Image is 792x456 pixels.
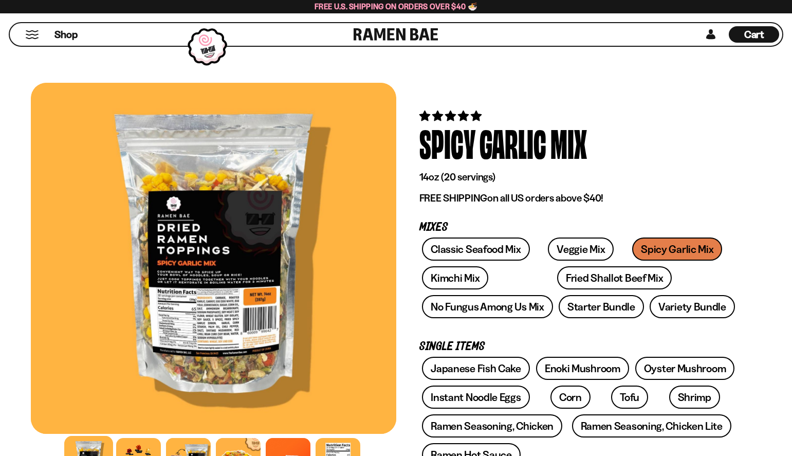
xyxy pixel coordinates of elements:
[422,386,529,409] a: Instant Noodle Eggs
[25,30,39,39] button: Mobile Menu Trigger
[536,357,629,380] a: Enoki Mushroom
[419,110,484,122] span: 4.75 stars
[548,238,614,261] a: Veggie Mix
[419,342,738,352] p: Single Items
[550,386,591,409] a: Corn
[729,23,779,46] div: Cart
[635,357,735,380] a: Oyster Mushroom
[419,192,738,205] p: on all US orders above $40!
[422,357,530,380] a: Japanese Fish Cake
[611,386,648,409] a: Tofu
[54,28,78,42] span: Shop
[419,192,487,204] strong: FREE SHIPPING
[419,171,738,184] p: 14oz (20 servings)
[422,238,529,261] a: Classic Seafood Mix
[650,295,735,318] a: Variety Bundle
[422,295,552,318] a: No Fungus Among Us Mix
[669,386,720,409] a: Shrimp
[419,123,475,162] div: Spicy
[422,414,562,437] a: Ramen Seasoning, Chicken
[557,266,672,289] a: Fried Shallot Beef Mix
[54,26,78,43] a: Shop
[419,223,738,232] p: Mixes
[315,2,477,11] span: Free U.S. Shipping on Orders over $40 🍜
[480,123,546,162] div: Garlic
[550,123,587,162] div: Mix
[559,295,644,318] a: Starter Bundle
[744,28,764,41] span: Cart
[572,414,731,437] a: Ramen Seasoning, Chicken Lite
[422,266,488,289] a: Kimchi Mix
